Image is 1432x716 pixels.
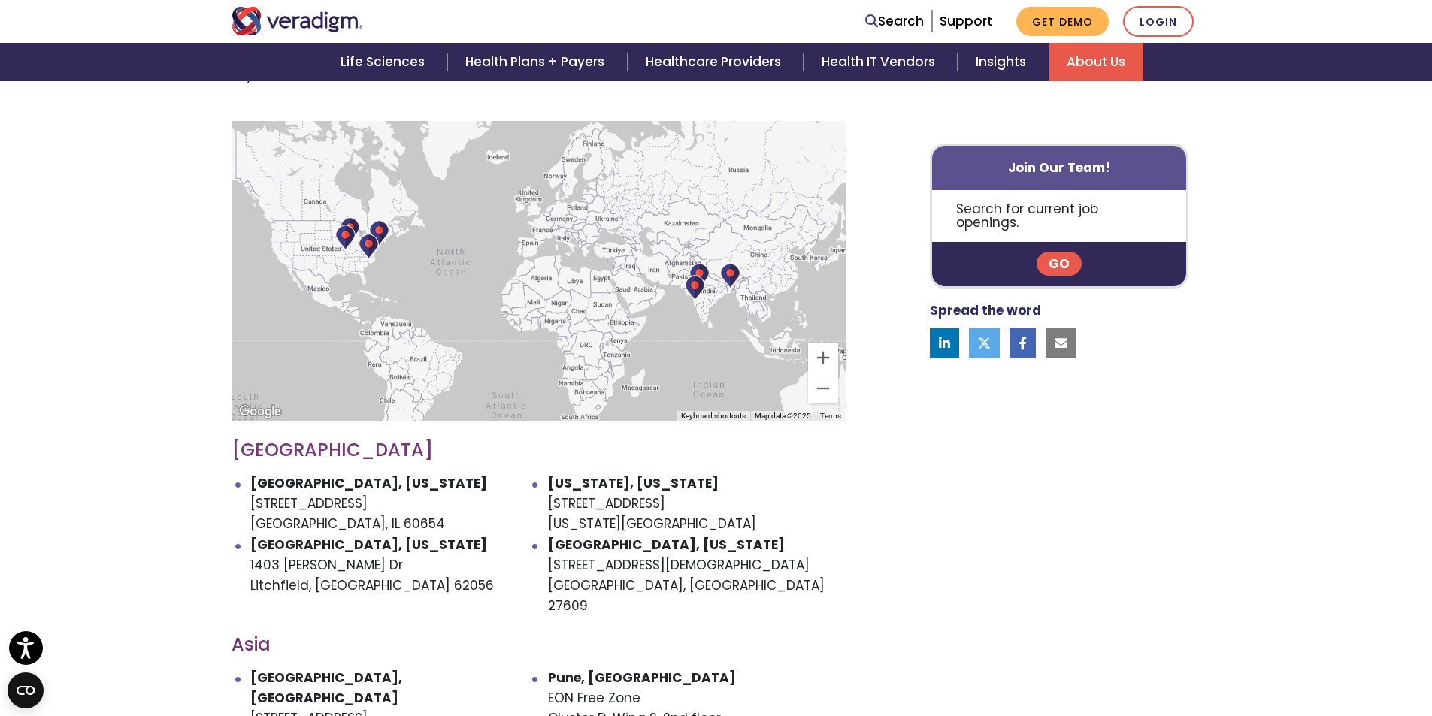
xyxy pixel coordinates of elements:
[865,11,924,32] a: Search
[548,536,785,554] strong: [GEOGRAPHIC_DATA], [US_STATE]
[250,474,487,492] strong: [GEOGRAPHIC_DATA], [US_STATE]
[548,474,719,492] strong: [US_STATE], [US_STATE]
[548,669,736,687] strong: Pune, [GEOGRAPHIC_DATA]
[628,43,804,81] a: Healthcare Providers
[250,536,487,554] strong: [GEOGRAPHIC_DATA], [US_STATE]
[8,672,44,708] button: Open CMP widget
[808,343,838,373] button: Zoom in
[250,473,548,535] li: [STREET_ADDRESS] [GEOGRAPHIC_DATA], IL 60654
[250,669,402,707] strong: [GEOGRAPHIC_DATA], [GEOGRAPHIC_DATA]
[235,402,285,421] img: Google
[804,43,958,81] a: Health IT Vendors
[235,402,285,421] a: Open this area in Google Maps (opens a new window)
[322,43,447,81] a: Life Sciences
[930,302,1041,320] strong: Spread the word
[958,43,1049,81] a: Insights
[447,43,627,81] a: Health Plans + Payers
[1049,43,1143,81] a: About Us
[940,12,992,30] a: Support
[232,7,363,35] img: Veradigm logo
[1016,7,1109,36] a: Get Demo
[548,535,846,617] li: [STREET_ADDRESS][DEMOGRAPHIC_DATA] [GEOGRAPHIC_DATA], [GEOGRAPHIC_DATA] 27609
[232,440,846,461] h3: [GEOGRAPHIC_DATA]
[808,373,838,403] button: Zoom out
[1008,159,1110,177] strong: Join Our Team!
[1123,6,1194,37] a: Login
[232,634,846,656] h3: Asia
[681,411,746,421] button: Keyboard shortcuts
[250,535,548,617] li: 1403 [PERSON_NAME] Dr Litchfield, [GEOGRAPHIC_DATA] 62056
[1037,252,1082,276] a: Go
[548,473,846,535] li: [STREET_ADDRESS] [US_STATE][GEOGRAPHIC_DATA]
[820,412,841,420] a: Terms (opens in new tab)
[932,190,1187,242] p: Search for current job openings.
[755,412,811,420] span: Map data ©2025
